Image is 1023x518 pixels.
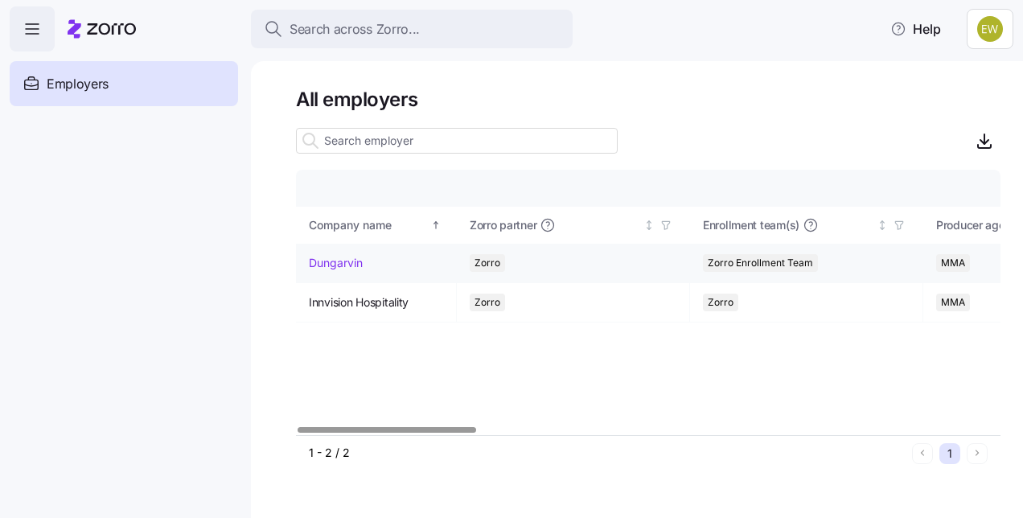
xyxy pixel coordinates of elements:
span: Zorro [708,294,733,311]
div: Not sorted [643,220,655,231]
span: Innvision Hospitality [309,294,409,310]
input: Search employer [296,128,618,154]
span: Employers [47,74,109,94]
h1: All employers [296,87,1000,112]
button: Search across Zorro... [251,10,573,48]
div: Sorted ascending [430,220,442,231]
span: Zorro [475,294,500,311]
button: 1 [939,443,960,464]
span: Zorro [475,254,500,272]
span: Help [890,19,941,39]
button: Help [877,13,954,45]
div: 1 - 2 / 2 [309,445,906,461]
div: Not sorted [877,220,888,231]
a: Dungarvin [309,255,363,271]
span: Enrollment team(s) [703,217,799,233]
th: Enrollment team(s)Not sorted [690,207,923,244]
span: MMA [941,254,965,272]
img: aa0e0d43fbadf0ed3baa3c37c622a3c2 [977,16,1003,42]
span: MMA [941,294,965,311]
a: Employers [10,61,238,106]
span: Search across Zorro... [290,19,420,39]
button: Previous page [912,443,933,464]
div: Company name [309,216,428,234]
span: Zorro Enrollment Team [708,254,813,272]
span: Zorro partner [470,217,536,233]
th: Company nameSorted ascending [296,207,457,244]
th: Zorro partnerNot sorted [457,207,690,244]
button: Next page [967,443,988,464]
